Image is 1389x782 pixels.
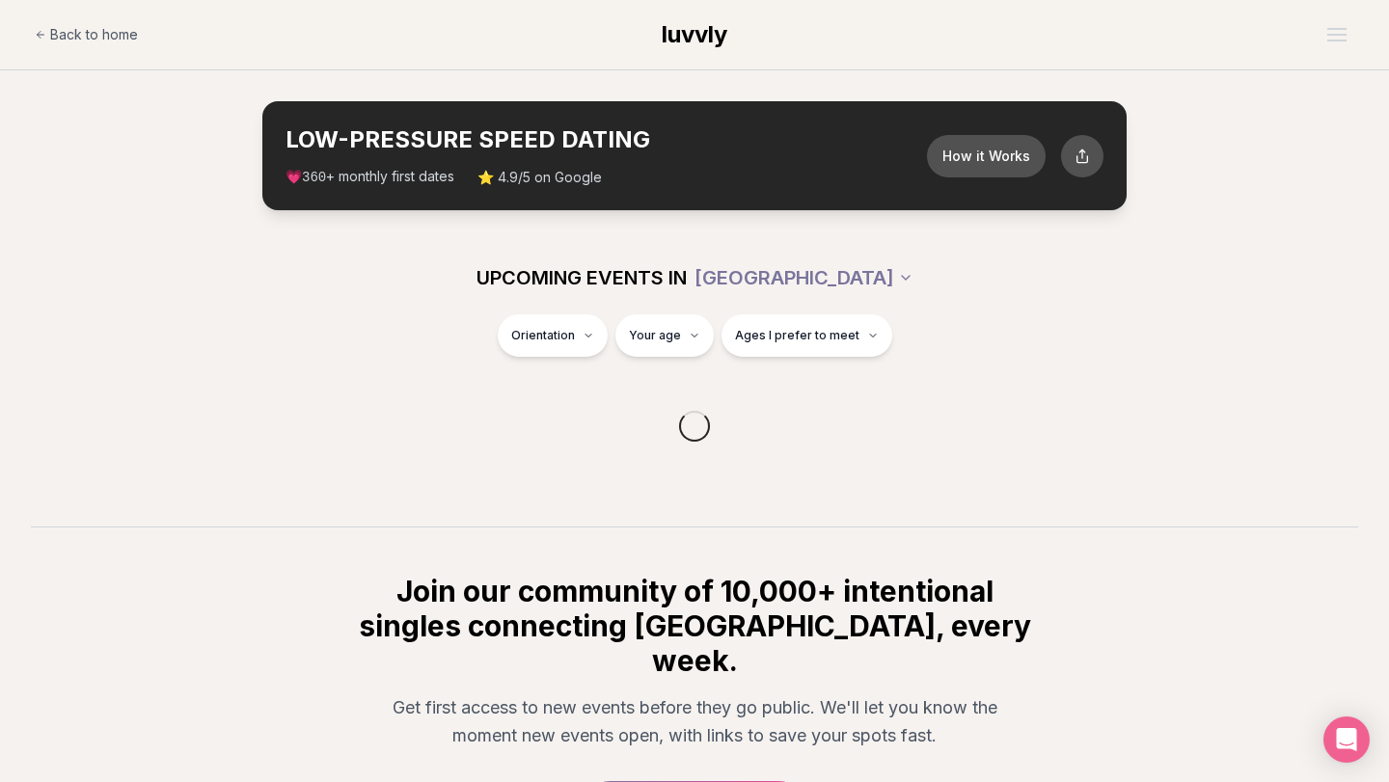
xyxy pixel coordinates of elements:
[511,328,575,343] span: Orientation
[50,25,138,44] span: Back to home
[477,264,687,291] span: UPCOMING EVENTS IN
[1323,716,1370,763] div: Open Intercom Messenger
[355,574,1034,678] h2: Join our community of 10,000+ intentional singles connecting [GEOGRAPHIC_DATA], every week.
[694,256,913,299] button: [GEOGRAPHIC_DATA]
[498,314,608,357] button: Orientation
[662,20,727,48] span: luvvly
[927,135,1046,177] button: How it Works
[477,168,602,187] span: ⭐ 4.9/5 on Google
[1320,20,1354,49] button: Open menu
[615,314,714,357] button: Your age
[662,19,727,50] a: luvvly
[722,314,892,357] button: Ages I prefer to meet
[286,124,927,155] h2: LOW-PRESSURE SPEED DATING
[735,328,859,343] span: Ages I prefer to meet
[302,170,326,185] span: 360
[286,167,454,187] span: 💗 + monthly first dates
[629,328,681,343] span: Your age
[370,693,1019,750] p: Get first access to new events before they go public. We'll let you know the moment new events op...
[35,15,138,54] a: Back to home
